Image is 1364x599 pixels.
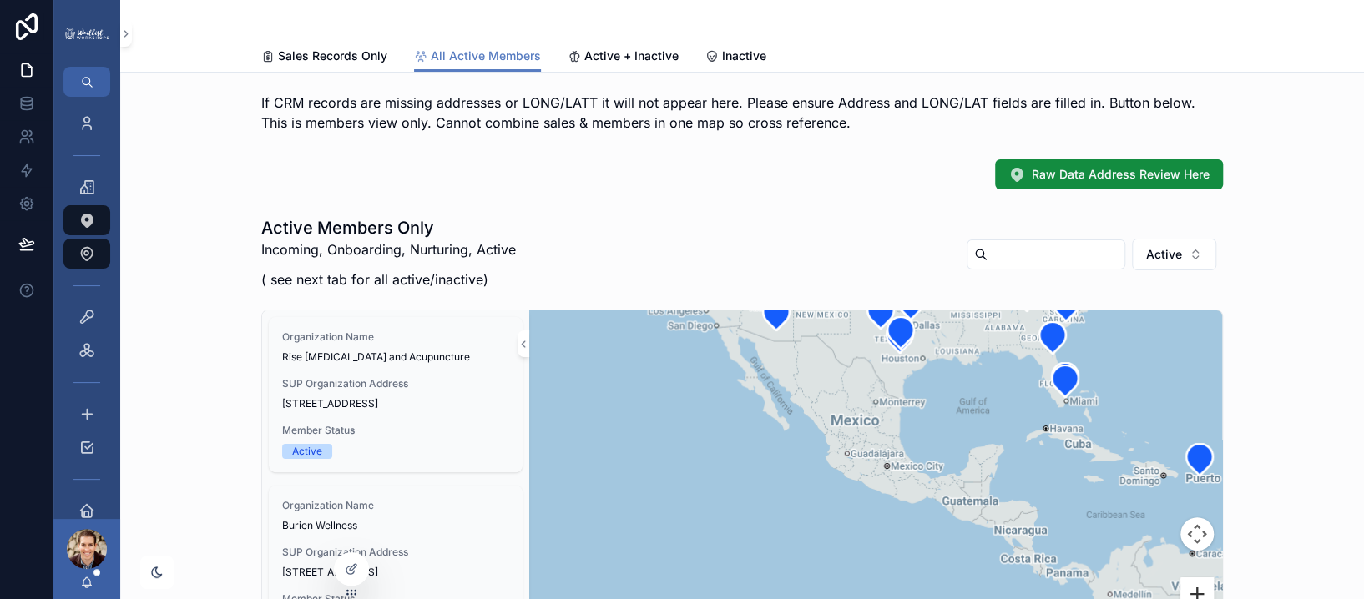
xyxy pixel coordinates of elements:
[722,48,766,64] span: Inactive
[1132,239,1216,270] button: Select Button
[63,26,110,42] img: App logo
[261,269,516,289] p: ( see next tab for all active/inactive)
[282,350,509,364] span: Rise [MEDICAL_DATA] and Acupuncture
[261,94,1195,131] span: If CRM records are missing addresses or LONG/LATT it will not appear here. Please ensure Address ...
[414,41,541,73] a: All Active Members
[53,97,120,519] div: scrollable content
[282,397,509,410] span: [STREET_ADDRESS]
[282,499,509,512] span: Organization Name
[269,317,523,472] a: Organization NameRise [MEDICAL_DATA] and AcupunctureSUP Organization Address[STREET_ADDRESS]Membe...
[1146,246,1182,263] span: Active
[282,519,509,532] span: Burien Wellness
[705,41,766,74] a: Inactive
[431,48,541,64] span: All Active Members
[584,48,679,64] span: Active + Inactive
[282,566,509,579] span: [STREET_ADDRESS]
[282,377,509,390] span: SUP Organization Address
[261,216,516,239] h1: Active Members Only
[282,330,509,344] span: Organization Name
[261,41,387,74] a: Sales Records Only
[261,239,516,259] p: Incoming, Onboarding, Nurturing, Active
[568,41,679,74] a: Active + Inactive
[282,424,509,437] span: Member Status
[292,444,322,459] div: Active
[995,159,1223,189] button: Raw Data Address Review Here
[278,48,387,64] span: Sales Records Only
[1032,166,1210,183] span: Raw Data Address Review Here
[282,546,509,559] span: SUP Organization Address
[1180,517,1214,551] button: Map camera controls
